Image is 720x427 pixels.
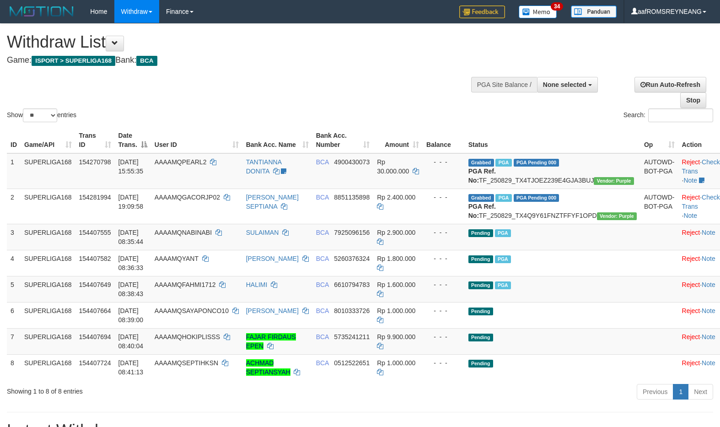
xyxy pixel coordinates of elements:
a: Reject [682,359,700,367]
span: 154407649 [79,281,111,288]
th: Trans ID: activate to sort column ascending [75,127,115,153]
span: 154281994 [79,194,111,201]
div: - - - [426,332,461,341]
a: [PERSON_NAME] [246,255,299,262]
img: Feedback.jpg [459,5,505,18]
a: Note [702,333,715,341]
span: Rp 30.000.000 [377,158,409,175]
span: Copy 7925096156 to clipboard [334,229,370,236]
span: [DATE] 19:09:58 [118,194,144,210]
a: SULAIMAN [246,229,279,236]
a: Note [683,212,697,219]
span: [DATE] 08:35:44 [118,229,144,245]
a: 1 [673,384,688,400]
span: AAAAMQPEARL2 [155,158,207,166]
a: Reject [682,158,700,166]
h1: Withdraw List [7,33,471,51]
span: Marked by aafnonsreyleab [495,194,511,202]
span: BCA [136,56,157,66]
td: AUTOWD-BOT-PGA [640,153,678,189]
div: - - - [426,280,461,289]
div: PGA Site Balance / [471,77,537,92]
td: SUPERLIGA168 [21,328,75,354]
span: Copy 4900430073 to clipboard [334,158,370,166]
b: PGA Ref. No: [468,203,496,219]
span: Pending [468,229,493,237]
td: 7 [7,328,21,354]
select: Showentries [23,108,57,122]
span: AAAAMQYANT [155,255,199,262]
span: Rp 9.900.000 [377,333,415,341]
span: Marked by aafchoeunmanni [495,281,511,289]
span: 154407694 [79,333,111,341]
span: AAAAMQHOKIPLISSS [155,333,220,341]
span: AAAAMQGACORJP02 [155,194,220,201]
div: - - - [426,157,461,167]
div: Showing 1 to 8 of 8 entries [7,383,293,396]
th: Amount: activate to sort column ascending [373,127,423,153]
a: [PERSON_NAME] [246,307,299,314]
td: 6 [7,302,21,328]
span: AAAAMQSAYAPONCO10 [155,307,229,314]
a: Next [688,384,713,400]
span: Rp 1.600.000 [377,281,415,288]
span: BCA [316,229,329,236]
h4: Game: Bank: [7,56,471,65]
div: - - - [426,193,461,202]
a: Reject [682,281,700,288]
div: - - - [426,358,461,368]
span: ISPORT > SUPERLIGA168 [32,56,115,66]
a: Stop [680,92,706,108]
td: 4 [7,250,21,276]
span: Copy 5260376324 to clipboard [334,255,370,262]
td: 1 [7,153,21,189]
span: BCA [316,359,329,367]
a: Check Trans [682,194,720,210]
span: Rp 1.000.000 [377,359,415,367]
b: PGA Ref. No: [468,168,496,184]
span: AAAAMQSEPTIHKSN [155,359,218,367]
td: SUPERLIGA168 [21,250,75,276]
span: AAAAMQNABINABI [155,229,212,236]
td: SUPERLIGA168 [21,224,75,250]
td: SUPERLIGA168 [21,302,75,328]
span: Copy 8010333726 to clipboard [334,307,370,314]
th: ID [7,127,21,153]
span: Copy 8851135898 to clipboard [334,194,370,201]
a: Note [702,281,715,288]
span: 154270798 [79,158,111,166]
div: - - - [426,228,461,237]
span: 154407664 [79,307,111,314]
span: Pending [468,360,493,368]
span: Marked by aafchoeunmanni [495,255,511,263]
span: Grabbed [468,194,494,202]
div: - - - [426,306,461,315]
span: PGA Pending [514,159,559,167]
span: BCA [316,158,329,166]
a: Reject [682,307,700,314]
span: Marked by aafmaleo [495,159,511,167]
span: Grabbed [468,159,494,167]
span: Pending [468,281,493,289]
span: Vendor URL: https://trx4.1velocity.biz [594,177,634,185]
span: [DATE] 08:36:33 [118,255,144,271]
th: Bank Acc. Number: activate to sort column ascending [312,127,374,153]
td: TF_250829_TX4TJOEZ239E4GJA3BUJ [465,153,640,189]
span: [DATE] 08:41:13 [118,359,144,376]
td: AUTOWD-BOT-PGA [640,189,678,224]
th: Game/API: activate to sort column ascending [21,127,75,153]
a: Note [683,177,697,184]
td: SUPERLIGA168 [21,153,75,189]
a: ACHMAD SEPTIANSYAH [246,359,290,376]
span: [DATE] 08:39:00 [118,307,144,324]
td: SUPERLIGA168 [21,189,75,224]
a: Note [702,229,715,236]
input: Search: [648,108,713,122]
div: - - - [426,254,461,263]
button: None selected [537,77,598,92]
span: Pending [468,308,493,315]
span: [DATE] 08:38:43 [118,281,144,297]
span: Copy 5735241211 to clipboard [334,333,370,341]
a: [PERSON_NAME] SEPTIANA [246,194,299,210]
a: Reject [682,194,700,201]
